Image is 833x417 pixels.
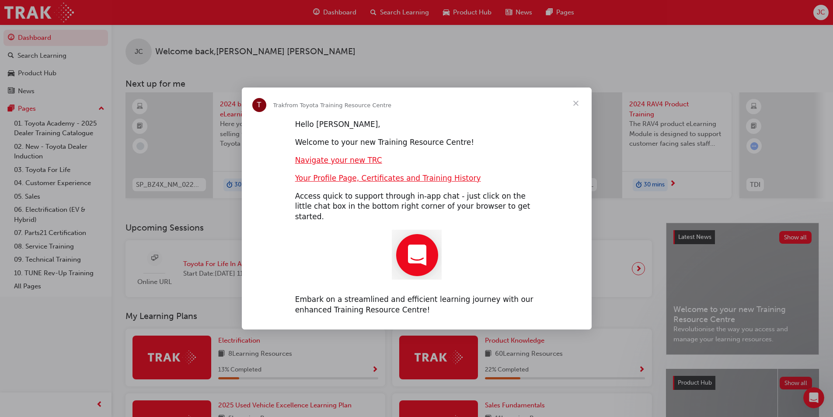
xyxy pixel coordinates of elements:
span: from Toyota Training Resource Centre [285,102,391,109]
div: Access quick to support through in-app chat - just click on the little chat box in the bottom rig... [295,191,538,222]
a: Navigate your new TRC [295,156,382,165]
div: Embark on a streamlined and efficient learning journey with our enhanced Training Resource Centre! [295,294,538,315]
div: Hello [PERSON_NAME], [295,119,538,130]
div: Welcome to your new Training Resource Centre! [295,137,538,148]
span: Close [560,88,592,119]
div: Profile image for Trak [252,98,266,112]
span: Trak [273,102,285,109]
a: Your Profile Page, Certificates and Training History [295,174,481,182]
